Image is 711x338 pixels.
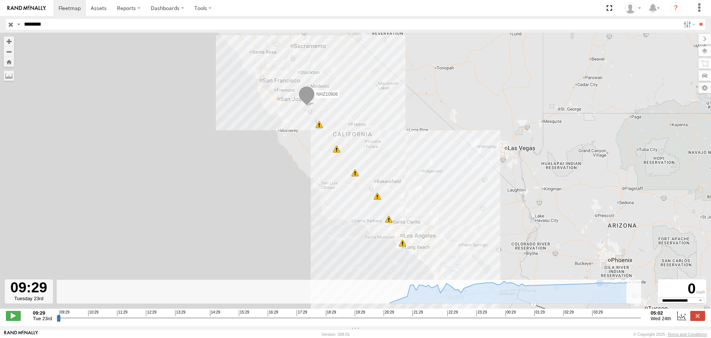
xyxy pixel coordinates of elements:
span: NHZ10906 [316,92,338,97]
div: Version: 308.01 [322,332,350,337]
div: 13 [399,239,406,247]
span: 18:29 [326,310,336,316]
span: 00:29 [505,310,516,316]
span: 13:29 [175,310,186,316]
span: Tue 23rd Sep 2025 [33,316,52,321]
div: 9 [351,169,359,177]
div: 10 [385,216,393,223]
div: © Copyright 2025 - [633,332,707,337]
div: 7 [316,121,323,128]
img: rand-logo.svg [7,6,46,11]
div: 0 [659,280,705,297]
span: Wed 24th Sep 2025 [651,316,671,321]
i: ? [670,2,682,14]
span: 23:29 [476,310,487,316]
label: Measure [4,70,14,81]
span: 16:29 [268,310,278,316]
label: Search Filter Options [681,19,697,30]
button: Zoom out [4,46,14,57]
span: 17:29 [297,310,307,316]
span: 12:29 [146,310,156,316]
a: Terms and Conditions [668,332,707,337]
div: 8 [333,145,340,153]
span: 09:29 [59,310,70,316]
label: Map Settings [698,83,711,93]
label: Search Query [16,19,21,30]
strong: 05:02 [651,310,671,316]
label: Play/Stop [6,311,21,321]
span: 10:29 [88,310,99,316]
span: 02:29 [563,310,574,316]
label: Close [690,311,705,321]
strong: 09:29 [33,310,52,316]
span: 15:29 [239,310,249,316]
a: Visit our Website [4,331,38,338]
span: 22:29 [447,310,458,316]
span: 19:29 [355,310,365,316]
span: 14:29 [210,310,220,316]
div: Zulema McIntosch [622,3,644,14]
button: Zoom Home [4,57,14,67]
span: 11:29 [117,310,127,316]
span: 03:29 [592,310,602,316]
div: 10 [374,193,381,200]
span: 20:29 [384,310,394,316]
span: 21:29 [413,310,423,316]
button: Zoom in [4,36,14,46]
span: 01:29 [534,310,545,316]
